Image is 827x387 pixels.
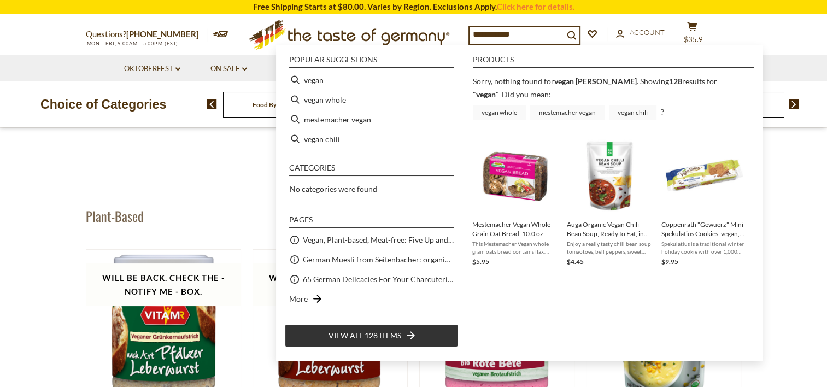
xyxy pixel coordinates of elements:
span: $35.9 [684,35,703,44]
li: More [285,289,458,309]
li: German Muesli from Seitenbacher: organic and natural food at its best. [285,250,458,269]
a: Auga Organic Vegan Chili Bean Soup, Ready to Eat, in Pouch, 14.1 oz.Enjoy a really tasty chili be... [567,136,653,267]
img: Mestemacher Vegan Oat Bread [476,136,555,215]
a: [PHONE_NUMBER] [126,29,199,39]
span: MON - FRI, 9:00AM - 5:00PM (EST) [86,40,179,46]
a: vegan [476,90,496,99]
li: Mestemacher Vegan Whole Grain Oat Bread, 10.0 oz [468,131,562,272]
li: Products [473,56,754,68]
li: 65 German Delicacies For Your Charcuterie Board [285,269,458,289]
a: 65 German Delicacies For Your Charcuterie Board [303,273,454,285]
li: Categories [289,164,454,176]
button: $35.9 [676,21,709,49]
a: Oktoberfest [124,63,180,75]
a: Mestemacher Vegan Oat BreadMestemacher Vegan Whole Grain Oat Bread, 10.0 ozThis Mestemacher Vegan... [472,136,558,267]
li: Popular suggestions [289,56,454,68]
a: Vegan Coppenrath Gewuerz Spekulatius CookiesCoppenrath "Gewuerz" Mini Spekulatius Cookies, vegan,... [661,136,747,267]
span: Mestemacher Vegan Whole Grain Oat Bread, 10.0 oz [472,220,558,238]
span: Sorry, nothing found for . [473,77,638,86]
a: Click here for details. [497,2,574,11]
a: Vegan, Plant-based, Meat-free: Five Up and Coming Brands [303,233,454,246]
span: $4.45 [567,257,584,266]
li: Vegan, Plant-based, Meat-free: Five Up and Coming Brands [285,230,458,250]
a: German Muesli from Seitenbacher: organic and natural food at its best. [303,253,454,266]
li: mestemacher vegan [285,109,458,129]
span: Auga Organic Vegan Chili Bean Soup, Ready to Eat, in Pouch, 14.1 oz. [567,220,653,238]
span: View all 128 items [329,330,401,342]
a: Food By Category [253,101,304,109]
li: vegan [285,70,458,90]
span: No categories were found [290,184,377,193]
span: This Mestemacher Vegan whole grain oats bread contains flax, sunflower and pumpkin seeds and is m... [472,240,558,255]
span: Spekulatius is a traditional winter holiday cookie with over 1,000 years of history. Based on pop... [661,240,747,255]
a: On Sale [210,63,247,75]
span: Showing results for " " [473,77,717,98]
b: 128 [669,77,682,86]
li: vegan chili [285,129,458,149]
li: Pages [289,216,454,228]
a: Account [616,27,665,39]
a: vegan chili [609,105,656,120]
span: $5.95 [472,257,489,266]
h1: Plant-Based [86,208,144,224]
li: Auga Organic Vegan Chili Bean Soup, Ready to Eat, in Pouch, 14.1 oz. [562,131,657,272]
b: vegan [PERSON_NAME] [554,77,637,86]
img: next arrow [789,99,799,109]
p: Questions? [86,27,207,42]
div: Instant Search Results [276,45,763,360]
li: Coppenrath "Gewuerz" Mini Spekulatius Cookies, vegan, 5.3 oz [657,131,752,272]
span: Enjoy a really tasty chili bean soup tomaotoes, bell peppers, sweet corn, red kidney beans, black... [567,240,653,255]
a: mestemacher vegan [530,105,605,120]
li: vegan whole [285,90,458,109]
img: previous arrow [207,99,217,109]
span: $9.95 [661,257,678,266]
div: Did you mean: ? [473,90,664,116]
span: Coppenrath "Gewuerz" Mini Spekulatius Cookies, vegan, 5.3 oz [661,220,747,238]
a: vegan whole [473,105,526,120]
li: View all 128 items [285,324,458,347]
img: Vegan Coppenrath Gewuerz Spekulatius Cookies [665,136,744,215]
span: Account [630,28,665,37]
